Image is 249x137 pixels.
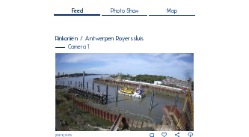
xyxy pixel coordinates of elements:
[55,134,72,137] span: [DATE] 12:05
[55,44,193,49] div: Camera 1
[55,53,193,131] img: Image
[55,35,193,42] div: Rinkoniën / Antwerpen Royerssluis
[72,8,83,14] span: Feed
[111,8,139,14] span: Photo Show
[167,8,177,14] span: Map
